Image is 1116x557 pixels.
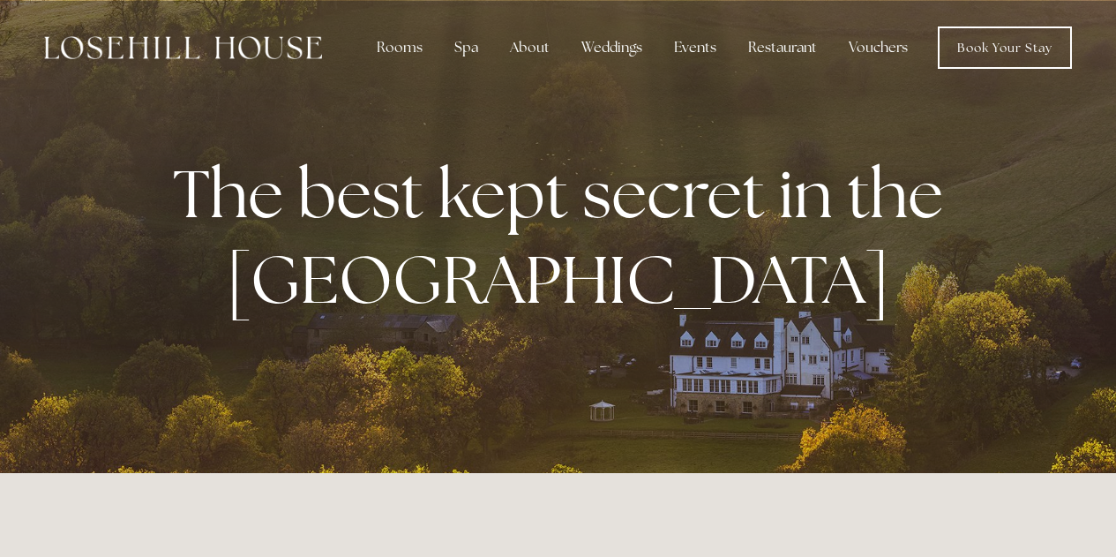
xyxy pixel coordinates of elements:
[567,30,656,65] div: Weddings
[496,30,564,65] div: About
[363,30,437,65] div: Rooms
[44,36,322,59] img: Losehill House
[734,30,831,65] div: Restaurant
[835,30,922,65] a: Vouchers
[440,30,492,65] div: Spa
[938,26,1072,69] a: Book Your Stay
[173,150,957,323] strong: The best kept secret in the [GEOGRAPHIC_DATA]
[660,30,730,65] div: Events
